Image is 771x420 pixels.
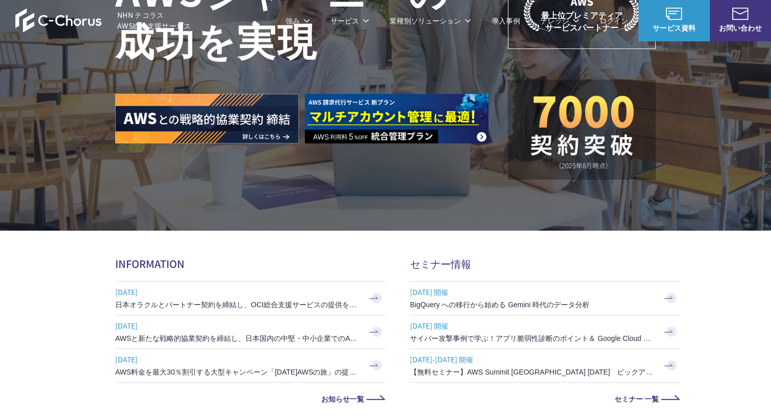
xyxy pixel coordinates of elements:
[115,94,299,143] img: AWSとの戦略的協業契約 締結
[410,395,680,402] a: セミナー 一覧
[666,8,682,20] img: AWS総合支援サービス C-Chorus サービス資料
[410,352,655,367] span: [DATE]-[DATE] 開催
[115,395,385,402] a: お知らせ一覧
[115,318,360,333] span: [DATE]
[115,333,360,343] h3: AWSと新たな戦略的協業契約を締結し、日本国内の中堅・中小企業でのAWS活用を加速
[410,349,680,382] a: [DATE]-[DATE] 開催 【無料セミナー】AWS Summit [GEOGRAPHIC_DATA] [DATE] ピックアップセッション
[115,352,360,367] span: [DATE]
[115,282,385,315] a: [DATE] 日本オラクルとパートナー契約を締結し、OCI総合支援サービスの提供を開始
[115,284,360,300] span: [DATE]
[541,15,579,26] p: ナレッジ
[330,15,369,26] p: サービス
[410,300,655,310] h3: BigQuery への移行から始める Gemini 時代のデータ分析
[528,95,635,169] img: 契約件数
[410,256,680,271] h2: セミナー情報
[115,367,360,377] h3: AWS料金を最大30％割引する大型キャンペーン「[DATE]AWSの旅」の提供を開始
[305,94,489,143] img: AWS請求代行サービス 統合管理プラン
[390,15,471,26] p: 業種別ソリューション
[732,8,749,20] img: お問い合わせ
[710,22,771,33] span: お問い合わせ
[115,349,385,382] a: [DATE] AWS料金を最大30％割引する大型キャンペーン「[DATE]AWSの旅」の提供を開始
[410,282,680,315] a: [DATE] 開催 BigQuery への移行から始める Gemini 時代のデータ分析
[410,333,655,343] h3: サイバー攻撃事例で学ぶ！アプリ脆弱性診断のポイント＆ Google Cloud セキュリティ対策
[115,315,385,349] a: [DATE] AWSと新たな戦略的協業契約を締結し、日本国内の中堅・中小企業でのAWS活用を加速
[115,256,385,271] h2: INFORMATION
[492,15,520,26] a: 導入事例
[15,8,191,33] a: AWS総合支援サービス C-Chorus NHN テコラスAWS総合支援サービス
[410,284,655,300] span: [DATE] 開催
[600,15,628,26] a: ログイン
[286,15,310,26] p: 強み
[115,300,360,310] h3: 日本オラクルとパートナー契約を締結し、OCI総合支援サービスの提供を開始
[410,315,680,349] a: [DATE] 開催 サイバー攻撃事例で学ぶ！アプリ脆弱性診断のポイント＆ Google Cloud セキュリティ対策
[410,367,655,377] h3: 【無料セミナー】AWS Summit [GEOGRAPHIC_DATA] [DATE] ピックアップセッション
[410,318,655,333] span: [DATE] 開催
[117,10,191,31] span: NHN テコラス AWS総合支援サービス
[638,22,710,33] span: サービス資料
